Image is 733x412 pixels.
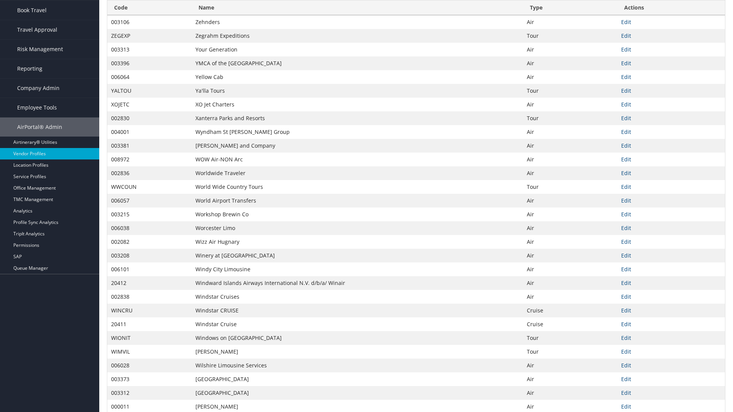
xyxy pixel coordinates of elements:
td: Air [523,208,617,221]
td: 003396 [107,56,192,70]
a: Edit [621,18,631,26]
a: Edit [621,224,631,232]
a: Edit [621,389,631,396]
td: YALTOU [107,84,192,98]
td: Air [523,125,617,139]
td: Air [523,235,617,249]
td: Your Generation [192,43,523,56]
td: 003381 [107,139,192,153]
span: Travel Approval [17,20,57,39]
a: Edit [621,183,631,190]
td: 008972 [107,153,192,166]
td: Air [523,262,617,276]
a: Edit [621,169,631,177]
td: 006101 [107,262,192,276]
td: 006064 [107,70,192,84]
td: 002838 [107,290,192,304]
th: Type: activate to sort column ascending [523,0,617,15]
td: 003312 [107,386,192,400]
td: Tour [523,180,617,194]
a: Edit [621,348,631,355]
td: [GEOGRAPHIC_DATA] [192,386,523,400]
td: Windstar Cruises [192,290,523,304]
a: Edit [621,362,631,369]
span: Risk Management [17,40,63,59]
span: AirPortal® Admin [17,117,62,137]
td: Tour [523,345,617,359]
a: Edit [621,142,631,149]
td: [GEOGRAPHIC_DATA] [192,372,523,386]
td: World Wide Country Tours [192,180,523,194]
span: Employee Tools [17,98,57,117]
td: Air [523,194,617,208]
td: Air [523,386,617,400]
td: 20411 [107,317,192,331]
td: 006028 [107,359,192,372]
a: Edit [621,128,631,135]
td: 003106 [107,15,192,29]
td: [PERSON_NAME] [192,345,523,359]
a: Edit [621,375,631,383]
span: Reporting [17,59,42,78]
a: Edit [621,252,631,259]
td: Zehnders [192,15,523,29]
td: 004001 [107,125,192,139]
a: Edit [621,73,631,80]
a: Edit [621,156,631,163]
td: WWCOUN [107,180,192,194]
td: Windows on [GEOGRAPHIC_DATA] [192,331,523,345]
td: 002836 [107,166,192,180]
a: Edit [621,32,631,39]
a: Edit [621,334,631,341]
a: Edit [621,266,631,273]
td: 003373 [107,372,192,386]
td: Air [523,372,617,386]
td: 006057 [107,194,192,208]
td: Air [523,15,617,29]
td: 20412 [107,276,192,290]
td: 002082 [107,235,192,249]
td: Air [523,290,617,304]
td: World Airport Transfers [192,194,523,208]
th: Name: activate to sort column ascending [192,0,523,15]
a: Edit [621,279,631,286]
span: Company Admin [17,79,60,98]
a: Edit [621,197,631,204]
td: 006038 [107,221,192,235]
td: WIMVIL [107,345,192,359]
td: WINCRU [107,304,192,317]
td: Air [523,221,617,235]
td: Tour [523,84,617,98]
td: Air [523,98,617,111]
td: Cruise [523,304,617,317]
td: Worcester Limo [192,221,523,235]
a: Edit [621,101,631,108]
td: WIONIT [107,331,192,345]
td: Air [523,276,617,290]
td: Air [523,249,617,262]
td: Wizz Air Hugnary [192,235,523,249]
a: Edit [621,114,631,122]
a: Edit [621,238,631,245]
td: Xanterra Parks and Resorts [192,111,523,125]
td: Air [523,70,617,84]
th: Code: activate to sort column ascending [107,0,192,15]
td: Wilshire Limousine Services [192,359,523,372]
td: 003208 [107,249,192,262]
td: Workshop Brewin Co [192,208,523,221]
a: Edit [621,87,631,94]
td: Wyndham St [PERSON_NAME] Group [192,125,523,139]
td: Worldwide Traveler [192,166,523,180]
a: Edit [621,307,631,314]
td: Yellow Cab [192,70,523,84]
td: YMCA of the [GEOGRAPHIC_DATA] [192,56,523,70]
td: Ya'lla Tours [192,84,523,98]
td: Windward Islands Airways International N.V. d/b/a/ Winair [192,276,523,290]
td: XO Jet Charters [192,98,523,111]
a: Edit [621,320,631,328]
td: Air [523,359,617,372]
td: Windy City Limousine [192,262,523,276]
td: 002830 [107,111,192,125]
td: Air [523,139,617,153]
td: Tour [523,331,617,345]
